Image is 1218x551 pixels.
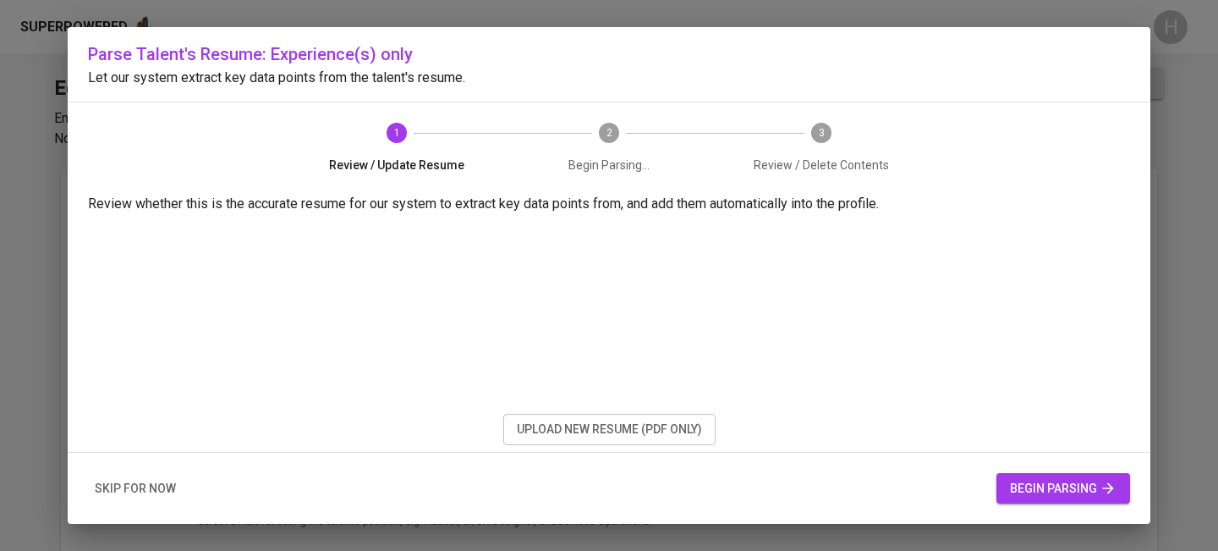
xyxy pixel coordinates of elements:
[503,414,716,445] button: upload new resume (pdf only)
[88,68,1130,88] p: Let our system extract key data points from the talent's resume.
[394,127,400,139] text: 1
[996,473,1130,504] button: begin parsing
[88,41,1130,68] h6: Parse Talent's Resume: Experience(s) only
[1010,478,1116,499] span: begin parsing
[95,478,176,499] span: skip for now
[510,157,709,174] span: Begin Parsing...
[517,419,702,440] span: upload new resume (pdf only)
[88,194,1130,214] p: Review whether this is the accurate resume for our system to extract key data points from, and ad...
[88,473,183,504] button: skip for now
[721,157,920,174] span: Review / Delete Contents
[298,157,497,174] span: Review / Update Resume
[818,127,824,139] text: 3
[606,127,612,139] text: 2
